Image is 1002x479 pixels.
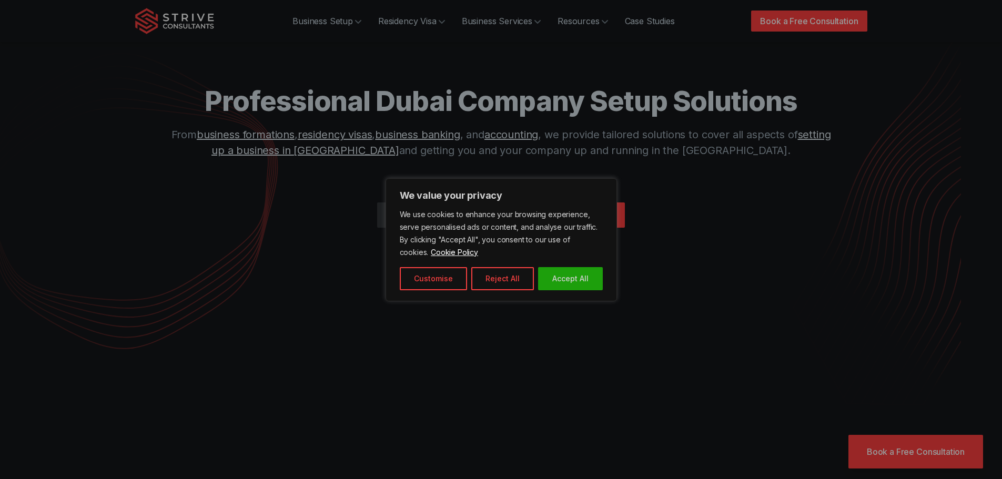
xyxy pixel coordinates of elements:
[400,208,603,259] p: We use cookies to enhance your browsing experience, serve personalised ads or content, and analys...
[471,267,534,290] button: Reject All
[538,267,603,290] button: Accept All
[386,178,617,301] div: We value your privacy
[400,267,467,290] button: Customise
[430,247,479,257] a: Cookie Policy
[400,189,603,202] p: We value your privacy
